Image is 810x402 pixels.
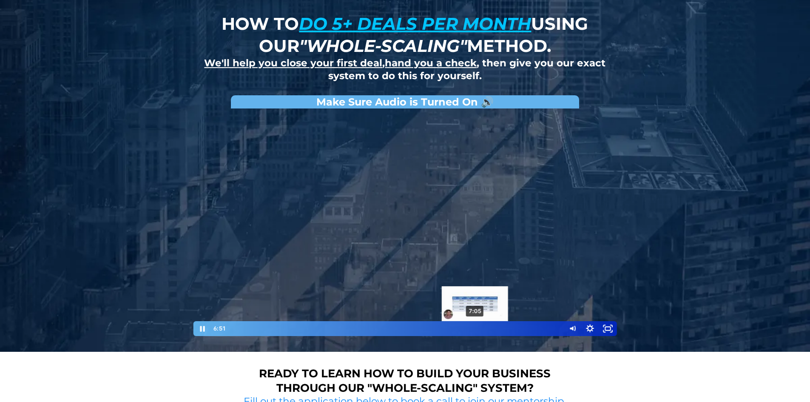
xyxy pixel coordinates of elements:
strong: , , then give you our exact system to do this for yourself. [204,57,605,82]
em: "whole-scaling" [299,35,467,56]
u: do 5+ deals per month [299,13,531,34]
u: hand you a check [385,57,477,69]
strong: Make Sure Audio is Turned On 🔊 [316,96,494,108]
strong: Ready to learn how to build your business through our "whole-scaling" system? [259,367,551,395]
strong: How to using our method. [222,13,588,56]
u: We'll help you close your first deal [204,57,382,69]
